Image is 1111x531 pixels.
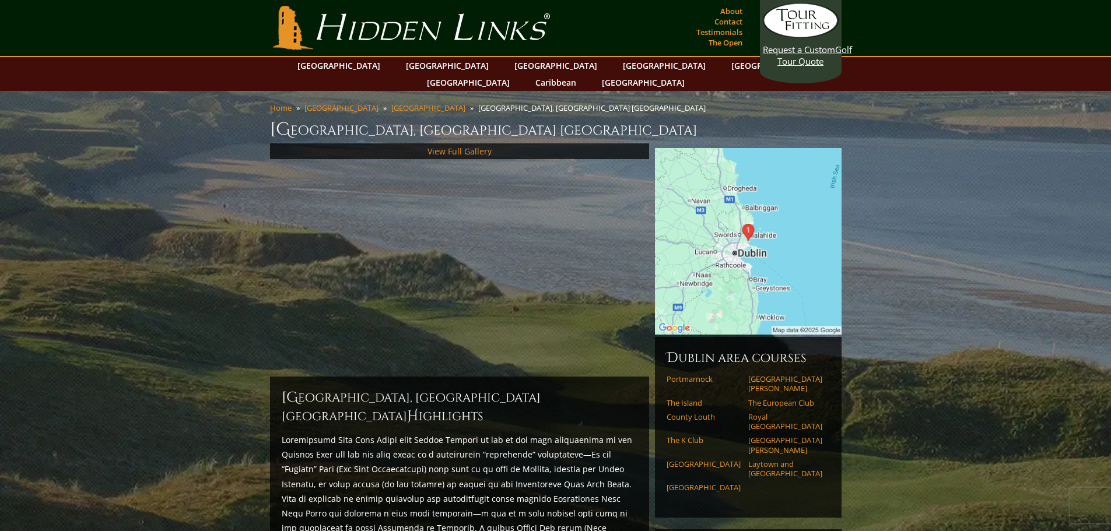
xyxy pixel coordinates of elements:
h1: [GEOGRAPHIC_DATA], [GEOGRAPHIC_DATA] [GEOGRAPHIC_DATA] [270,118,842,141]
a: View Full Gallery [427,146,492,157]
a: [GEOGRAPHIC_DATA] [726,57,820,74]
a: The European Club [748,398,822,407]
a: About [717,3,745,19]
a: [GEOGRAPHIC_DATA] [509,57,603,74]
a: Request a CustomGolf Tour Quote [763,3,839,67]
a: Caribbean [530,74,582,91]
a: Royal [GEOGRAPHIC_DATA] [748,412,822,431]
a: County Louth [667,412,741,421]
span: Request a Custom [763,44,835,55]
a: [GEOGRAPHIC_DATA][PERSON_NAME] [748,374,822,393]
a: [GEOGRAPHIC_DATA] [400,57,495,74]
a: Testimonials [693,24,745,40]
a: Laytown and [GEOGRAPHIC_DATA] [748,459,822,479]
a: [GEOGRAPHIC_DATA] [304,103,378,113]
h2: [GEOGRAPHIC_DATA], [GEOGRAPHIC_DATA] [GEOGRAPHIC_DATA] ighlights [282,388,637,425]
span: H [407,407,419,425]
a: [GEOGRAPHIC_DATA] [292,57,386,74]
a: The Open [706,34,745,51]
h6: Dublin Area Courses [667,349,830,367]
a: [GEOGRAPHIC_DATA] [617,57,712,74]
img: Google Map of Golf Links Road, Portmarnock, Dublin, Ireland [655,148,842,335]
a: The K Club [667,435,741,445]
a: [GEOGRAPHIC_DATA] [421,74,516,91]
a: [GEOGRAPHIC_DATA][PERSON_NAME] [748,435,822,455]
a: Portmarnock [667,374,741,384]
a: [GEOGRAPHIC_DATA] [667,483,741,492]
a: The Island [667,398,741,407]
a: Home [270,103,292,113]
a: [GEOGRAPHIC_DATA] [667,459,741,469]
a: Contact [712,13,745,30]
li: [GEOGRAPHIC_DATA], [GEOGRAPHIC_DATA] [GEOGRAPHIC_DATA] [478,103,710,113]
a: [GEOGRAPHIC_DATA] [391,103,465,113]
a: [GEOGRAPHIC_DATA] [596,74,691,91]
